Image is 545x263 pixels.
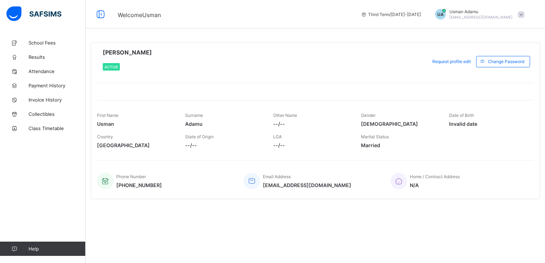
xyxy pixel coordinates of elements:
span: Payment History [29,83,86,88]
span: Change Password [488,59,524,64]
span: Other Name [273,113,297,118]
span: [GEOGRAPHIC_DATA] [97,142,174,148]
span: Marital Status [361,134,389,139]
span: [PERSON_NAME] [103,49,152,56]
span: Email Address [263,174,291,179]
span: --/-- [273,121,351,127]
span: [DEMOGRAPHIC_DATA] [361,121,438,127]
span: Usman Adamu [449,9,513,14]
span: Surname [185,113,203,118]
span: LGA [273,134,282,139]
span: Country [97,134,113,139]
span: Attendance [29,68,86,74]
span: session/term information [361,12,421,17]
span: Welcome Usman [118,11,161,19]
span: Collectibles [29,111,86,117]
span: Phone Number [116,174,146,179]
span: State of Origin [185,134,214,139]
span: --/-- [273,142,351,148]
span: Date of Birth [449,113,474,118]
img: safsims [6,6,61,21]
span: [EMAIL_ADDRESS][DOMAIN_NAME] [263,182,351,188]
span: Help [29,246,85,252]
div: Usman Adamu [428,9,528,20]
span: First Name [97,113,118,118]
span: Invoice History [29,97,86,103]
span: Class Timetable [29,125,86,131]
span: Gender [361,113,376,118]
span: N/A [410,182,460,188]
span: Active [105,65,118,69]
span: School Fees [29,40,86,46]
span: [PHONE_NUMBER] [116,182,162,188]
span: Request profile edit [432,59,471,64]
span: Home / Contract Address [410,174,460,179]
span: Married [361,142,438,148]
span: UA [437,12,444,17]
span: [EMAIL_ADDRESS][DOMAIN_NAME] [449,15,513,19]
span: Adamu [185,121,263,127]
span: Invalid date [449,121,526,127]
span: --/-- [185,142,263,148]
span: Usman [97,121,174,127]
span: Results [29,54,86,60]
